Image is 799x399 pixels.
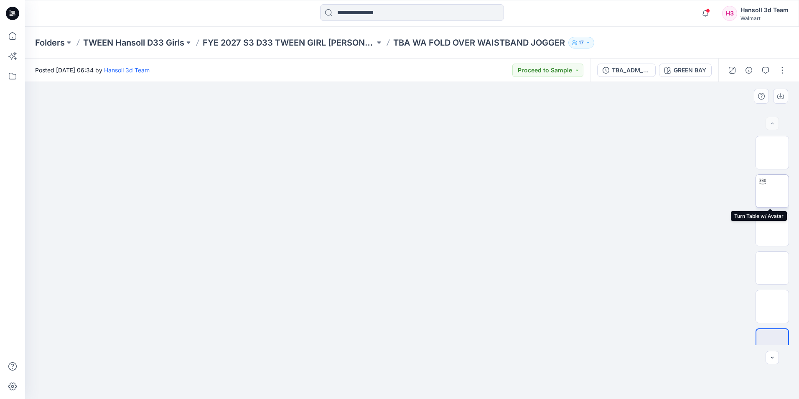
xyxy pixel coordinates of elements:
div: TBA_ADM_FC WA FOLD OVER WAISTBAND JOGGER_ASTM [612,66,650,75]
a: Folders [35,37,65,49]
button: 17 [568,37,594,49]
div: GREEN BAY [674,66,706,75]
button: TBA_ADM_FC WA FOLD OVER WAISTBAND JOGGER_ASTM [597,64,656,77]
div: Walmart [740,15,789,21]
button: Details [742,64,756,77]
p: TBA WA FOLD OVER WAISTBAND JOGGER [393,37,565,49]
p: 17 [579,38,584,47]
a: Hansoll 3d Team [104,66,150,74]
span: Posted [DATE] 06:34 by [35,66,150,74]
div: H3 [722,6,737,21]
a: TWEEN Hansoll D33 Girls [83,37,184,49]
div: Hansoll 3d Team [740,5,789,15]
a: FYE 2027 S3 D33 TWEEN GIRL [PERSON_NAME] [203,37,375,49]
button: GREEN BAY [659,64,712,77]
